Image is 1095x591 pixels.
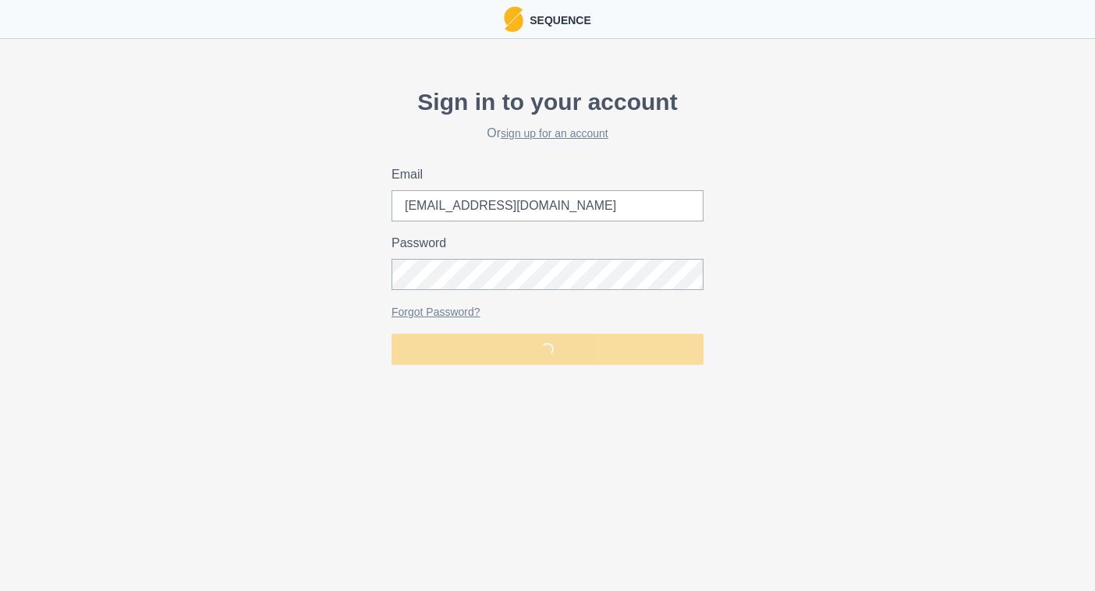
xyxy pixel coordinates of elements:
[392,234,694,253] label: Password
[504,6,591,32] a: LogoSequence
[392,306,480,318] a: Forgot Password?
[501,127,608,140] a: sign up for an account
[523,9,591,29] p: Sequence
[392,126,703,140] h2: Or
[392,84,703,119] p: Sign in to your account
[392,165,694,184] label: Email
[504,6,523,32] img: Logo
